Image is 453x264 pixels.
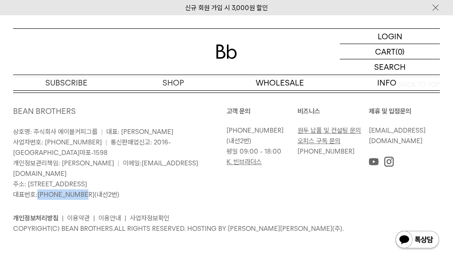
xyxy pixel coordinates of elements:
a: K. 빈브라더스 [226,158,262,166]
p: 제휴 및 입점문의 [369,106,440,117]
a: [PHONE_NUMBER] [37,191,95,199]
a: CART (0) [340,44,440,59]
a: 오피스 구독 문의 [297,137,341,145]
p: SEARCH [374,59,406,75]
span: 주소: [STREET_ADDRESS] [13,180,87,188]
a: [PHONE_NUMBER] [297,147,355,155]
span: 개인정보관리책임: [PERSON_NAME] [13,159,114,167]
span: | [118,159,119,167]
p: LOGIN [378,29,402,44]
a: [EMAIL_ADDRESS][DOMAIN_NAME] [369,127,426,145]
span: 통신판매업신고: 2016-[GEOGRAPHIC_DATA]마포-1598 [13,138,171,157]
span: 대표: [PERSON_NAME] [106,128,173,136]
li: | [93,213,95,223]
a: SHOP [120,75,226,90]
p: COPYRIGHT(C) BEAN BROTHERS. ALL RIGHTS RESERVED. HOSTING BY [PERSON_NAME][PERSON_NAME](주). [13,223,440,234]
span: | [101,128,103,136]
span: 상호명: 주식회사 에이블커피그룹 [13,128,98,136]
a: 원두 납품 및 컨설팅 문의 [297,127,361,134]
a: [EMAIL_ADDRESS][DOMAIN_NAME] [13,159,198,178]
p: (0) [396,44,405,59]
a: BEAN BROTHERS [13,106,76,116]
p: 비즈니스 [297,106,368,117]
span: 대표번호: (내선2번) [13,191,119,199]
p: INFO [333,75,440,90]
a: [PHONE_NUMBER] [226,127,284,134]
p: WHOLESALE [226,75,333,90]
img: 카카오톡 채널 1:1 채팅 버튼 [395,230,440,251]
a: LOGIN [340,29,440,44]
img: 로고 [216,45,237,59]
a: 개인정보처리방침 [13,214,58,222]
span: | [105,138,107,146]
a: 이용안내 [98,214,121,222]
span: 사업자번호: [PHONE_NUMBER] [13,138,102,146]
a: 이용약관 [67,214,90,222]
a: 신규 회원 가입 시 3,000원 할인 [185,4,268,12]
li: | [125,213,126,223]
p: 고객 문의 [226,106,297,117]
span: 이메일: [13,159,198,178]
a: 사업자정보확인 [130,214,169,222]
li: | [62,213,64,223]
p: 평일 09:00 - 18:00 [226,146,293,157]
a: SUBSCRIBE [13,75,120,90]
p: (내선2번) [226,125,293,146]
p: CART [375,44,396,59]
